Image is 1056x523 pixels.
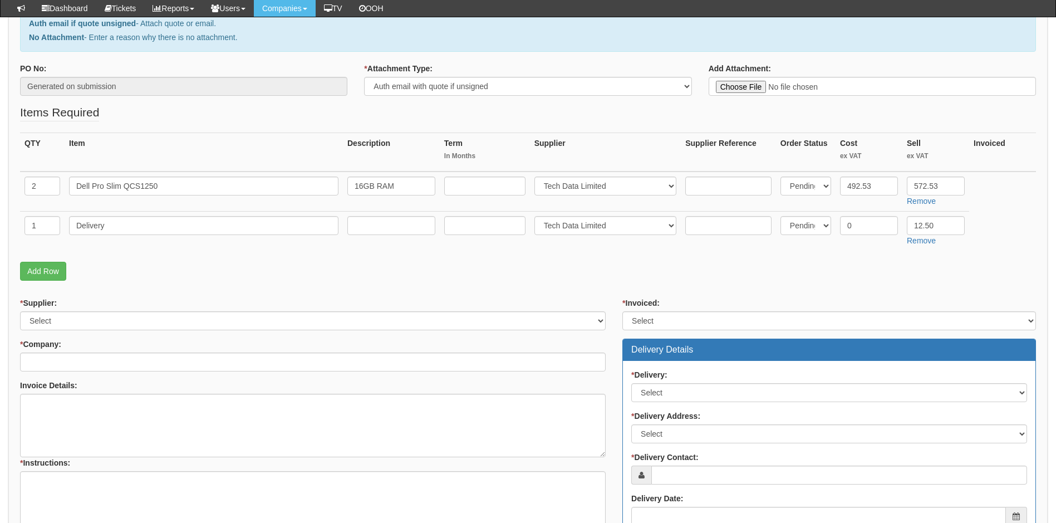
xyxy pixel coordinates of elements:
[444,151,525,161] small: In Months
[836,133,902,172] th: Cost
[631,452,699,463] label: Delivery Contact:
[20,104,99,121] legend: Items Required
[622,297,660,309] label: Invoiced:
[343,133,440,172] th: Description
[20,297,57,309] label: Supplier:
[902,133,969,172] th: Sell
[29,18,1027,29] p: - Attach quote or email.
[20,380,77,391] label: Invoice Details:
[631,410,700,422] label: Delivery Address:
[65,133,343,172] th: Item
[709,63,771,74] label: Add Attachment:
[29,32,1027,43] p: - Enter a reason why there is no attachment.
[840,151,898,161] small: ex VAT
[681,133,776,172] th: Supplier Reference
[29,33,84,42] b: No Attachment
[20,63,46,74] label: PO No:
[907,197,936,206] a: Remove
[20,339,61,350] label: Company:
[20,262,66,281] a: Add Row
[20,457,70,468] label: Instructions:
[20,133,65,172] th: QTY
[530,133,681,172] th: Supplier
[631,345,1027,355] h3: Delivery Details
[440,133,530,172] th: Term
[631,369,667,380] label: Delivery:
[907,236,936,245] a: Remove
[776,133,836,172] th: Order Status
[364,63,433,74] label: Attachment Type:
[907,151,965,161] small: ex VAT
[969,133,1036,172] th: Invoiced
[29,19,136,28] b: Auth email if quote unsigned
[631,493,683,504] label: Delivery Date:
